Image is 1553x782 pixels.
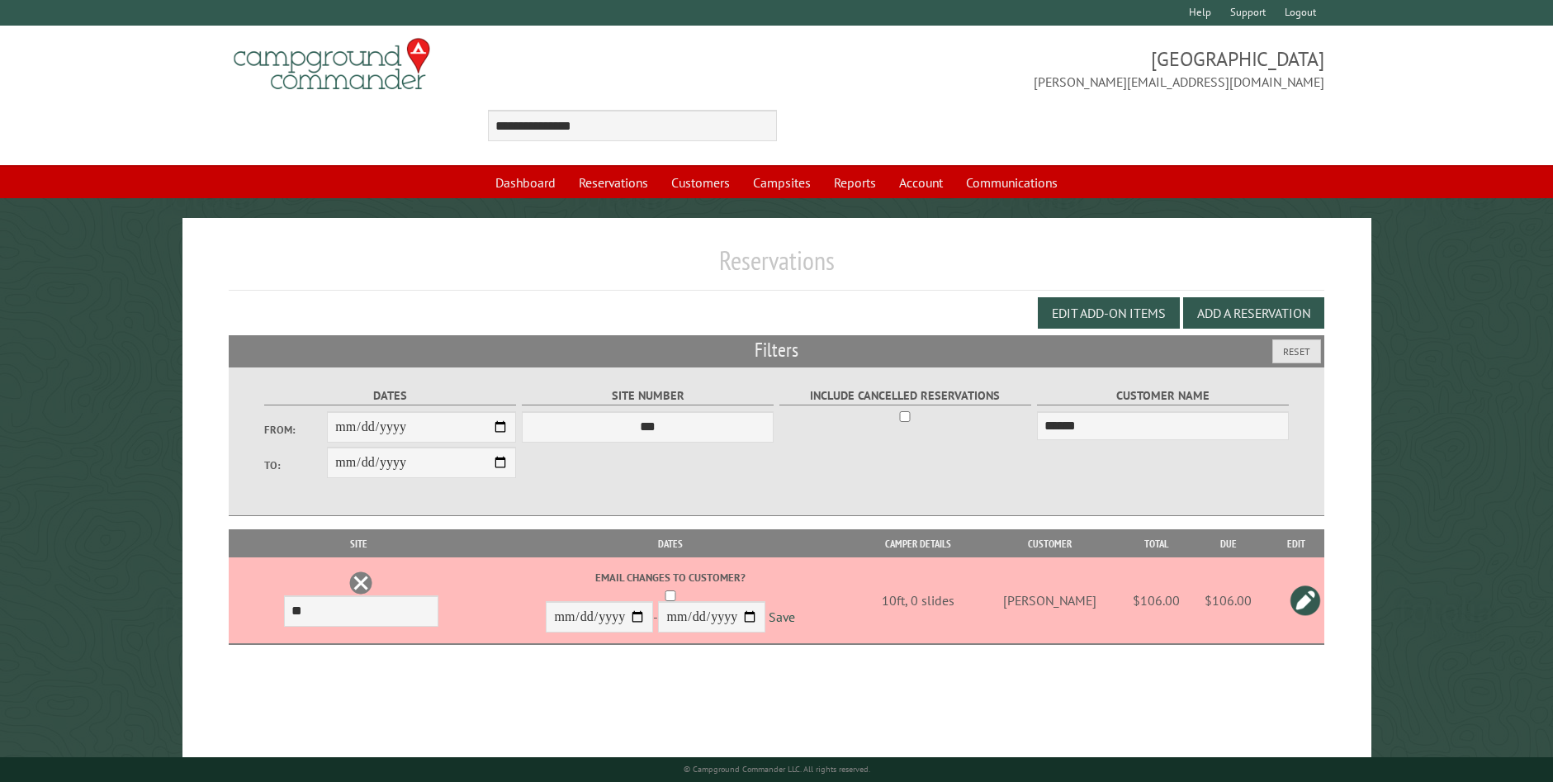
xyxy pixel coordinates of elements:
label: Email changes to customer? [484,570,858,585]
a: Dashboard [485,167,566,198]
label: Dates [264,386,517,405]
a: Save [769,609,795,626]
a: Communications [956,167,1068,198]
label: To: [264,457,327,473]
label: Include Cancelled Reservations [779,386,1032,405]
label: From: [264,422,327,438]
h1: Reservations [229,244,1324,290]
span: [GEOGRAPHIC_DATA] [PERSON_NAME][EMAIL_ADDRESS][DOMAIN_NAME] [777,45,1325,92]
th: Customer [977,529,1124,558]
th: Dates [481,529,860,558]
td: $106.00 [1124,557,1190,644]
a: Reports [824,167,886,198]
a: Reservations [569,167,658,198]
small: © Campground Commander LLC. All rights reserved. [684,764,870,775]
a: Customers [661,167,740,198]
div: - [484,570,858,637]
a: Campsites [743,167,821,198]
label: Customer Name [1037,386,1290,405]
a: Account [889,167,953,198]
th: Edit [1267,529,1324,558]
a: Delete this reservation [348,571,373,595]
button: Reset [1272,339,1321,363]
th: Site [237,529,481,558]
label: Site Number [522,386,774,405]
h2: Filters [229,335,1324,367]
th: Due [1190,529,1267,558]
th: Camper Details [860,529,977,558]
td: 10ft, 0 slides [860,557,977,644]
img: Campground Commander [229,32,435,97]
td: [PERSON_NAME] [977,557,1124,644]
th: Total [1124,529,1190,558]
button: Edit Add-on Items [1038,297,1180,329]
td: $106.00 [1190,557,1267,644]
button: Add a Reservation [1183,297,1324,329]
